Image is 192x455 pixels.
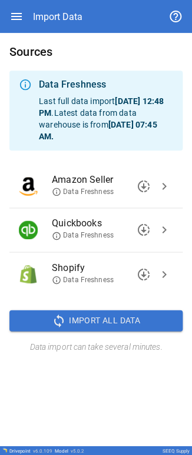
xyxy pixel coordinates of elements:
p: Last full data import . Latest data from data warehouse is from [39,95,173,142]
span: downloading [137,267,151,281]
span: chevron_right [157,179,171,193]
img: Drivepoint [2,447,7,452]
span: downloading [137,223,151,237]
span: Data Freshness [52,187,114,197]
img: Amazon Seller [19,177,38,196]
span: Data Freshness [52,275,114,285]
b: [DATE] 12:48 PM [39,96,164,118]
span: Amazon Seller [52,173,154,187]
span: Import All Data [69,313,140,327]
span: Shopify [52,260,154,275]
h6: Data import can take several minutes. [9,340,183,353]
span: v 5.0.2 [71,448,84,453]
span: sync [52,313,66,327]
span: chevron_right [157,267,171,281]
div: Import Data [33,11,82,22]
div: Data Freshness [39,78,173,92]
button: Import All Data [9,310,183,331]
div: Drivepoint [9,448,52,453]
b: [DATE] 07:45 AM . [39,120,157,141]
span: v 6.0.109 [33,448,52,453]
div: SEEQ Supply [163,448,190,453]
span: downloading [137,179,151,193]
img: Quickbooks [19,220,38,239]
span: Quickbooks [52,216,154,230]
div: Model [55,448,84,453]
span: chevron_right [157,223,171,237]
span: Data Freshness [52,230,114,240]
img: Shopify [19,265,38,283]
h6: Sources [9,42,183,61]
